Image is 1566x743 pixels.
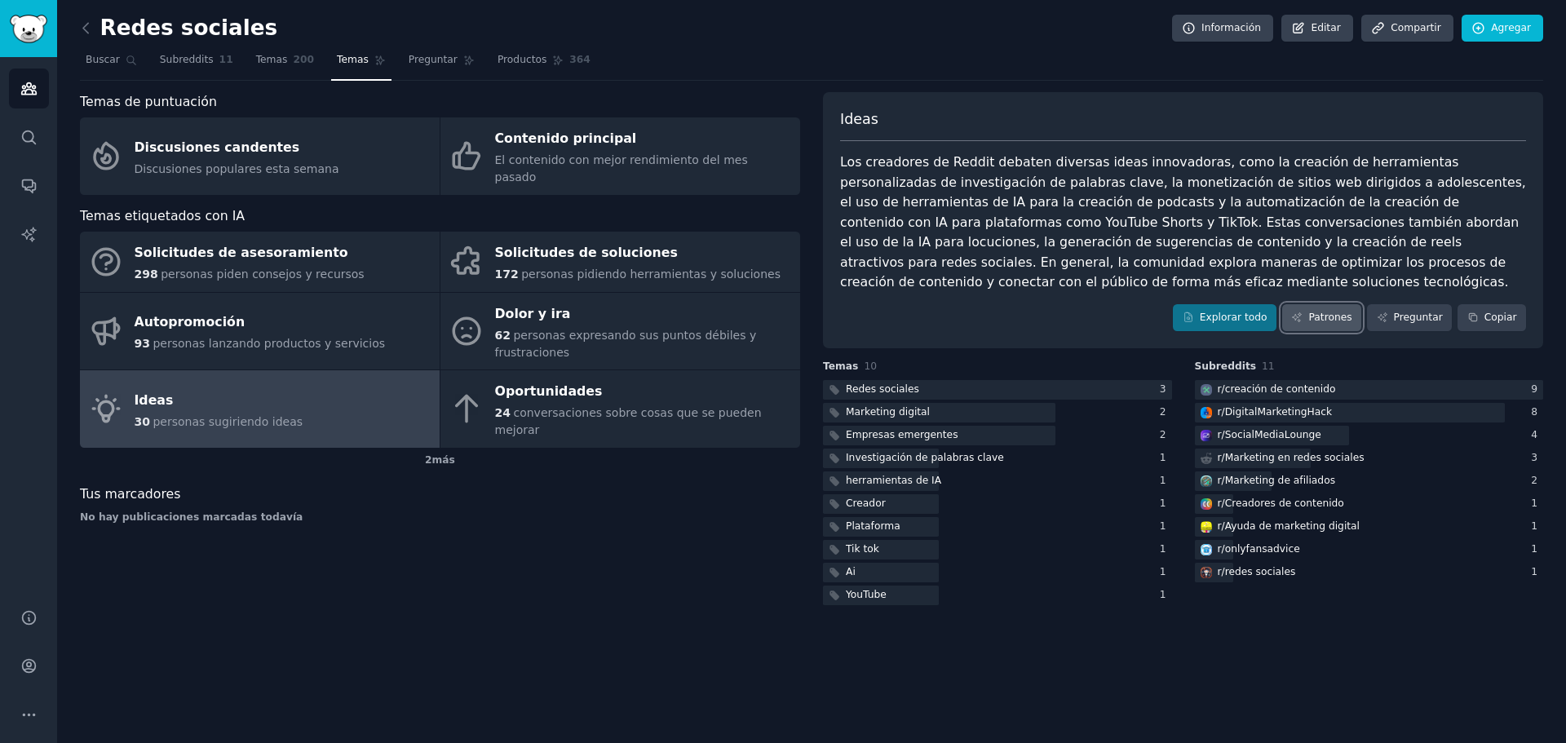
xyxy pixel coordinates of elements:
[1200,312,1267,323] font: Explorar todo
[846,452,1004,463] font: Investigación de palabras clave
[256,54,288,65] font: Temas
[823,540,1172,560] a: Tik tok1
[823,360,858,372] font: Temas
[135,392,174,408] font: Ideas
[1160,429,1166,440] font: 2
[846,383,919,395] font: Redes sociales
[1160,383,1166,395] font: 3
[495,329,757,359] font: personas expresando sus puntos débiles y frustraciones
[1201,384,1212,396] img: creación de contenido
[1195,403,1544,423] a: Hack de marketing digitalr/DigitalMarketingHack8
[823,449,1172,469] a: Investigación de palabras clave1
[440,293,800,370] a: Dolor y ira62personas expresando sus puntos débiles y frustraciones
[1394,312,1443,323] font: Preguntar
[495,245,678,260] font: Solicitudes de soluciones
[823,494,1172,515] a: Creador1
[80,511,303,523] font: No hay publicaciones marcadas todavía
[1218,406,1225,418] font: r/
[1225,383,1336,395] font: creación de contenido
[1484,312,1517,323] font: Copiar
[1218,520,1225,532] font: r/
[1225,429,1321,440] font: SocialMediaLounge
[1195,563,1544,583] a: redes socialesr/redes sociales1
[86,54,120,65] font: Buscar
[80,486,181,502] font: Tus marcadores
[498,54,546,65] font: Productos
[331,47,391,81] a: Temas
[80,370,440,448] a: Ideas30personas sugiriendo ideas
[1218,498,1225,509] font: r/
[153,337,385,350] font: personas lanzando productos y servicios
[425,454,432,466] font: 2
[1201,498,1212,510] img: Creadores de contenido
[100,15,278,40] font: Redes sociales
[1218,543,1225,555] font: r/
[569,54,591,65] font: 364
[1160,475,1166,486] font: 1
[1531,475,1537,486] font: 2
[864,360,877,372] font: 10
[1195,540,1544,560] a: Consejos de OnlyFansr/onlyfansadvice1
[1195,360,1257,372] font: Subreddits
[135,139,300,155] font: Discusiones candentes
[846,429,958,440] font: Empresas emergentes
[250,47,320,81] a: Temas200
[823,517,1172,537] a: Plataforma1
[1160,520,1166,532] font: 1
[1201,22,1261,33] font: Información
[846,543,879,555] font: Tik tok
[846,406,930,418] font: Marketing digital
[1225,566,1296,577] font: redes sociales
[492,47,596,81] a: Productos364
[1201,475,1212,487] img: Marketing de afiliados
[1218,429,1225,440] font: r/
[1391,22,1441,33] font: Compartir
[219,54,233,65] font: 11
[161,268,364,281] font: personas piden consejos y recursos
[495,130,637,146] font: Contenido principal
[1160,543,1166,555] font: 1
[10,15,47,43] img: Logotipo de GummySearch
[1491,22,1531,33] font: Agregar
[1225,498,1344,509] font: Creadores de contenido
[1195,471,1544,492] a: Marketing de afiliadosr/Marketing de afiliados2
[1225,475,1335,486] font: Marketing de afiliados
[135,245,348,260] font: Solicitudes de asesoramiento
[1201,430,1212,441] img: SocialMediaLounge
[1195,426,1544,446] a: SocialMediaLounger/SocialMediaLounge4
[153,415,303,428] font: personas sugiriendo ideas
[160,54,214,65] font: Subreddits
[1172,15,1273,42] a: Información
[495,406,511,419] font: 24
[1218,452,1225,463] font: r/
[495,383,603,399] font: Oportunidades
[1531,520,1537,532] font: 1
[440,232,800,292] a: Solicitudes de soluciones172personas pidiendo herramientas y soluciones
[1311,22,1340,33] font: Editar
[1531,566,1537,577] font: 1
[409,54,458,65] font: Preguntar
[1531,383,1537,395] font: 9
[1201,407,1212,418] img: Hack de marketing digital
[80,47,143,81] a: Buscar
[823,403,1172,423] a: Marketing digital2
[432,454,455,466] font: más
[80,293,440,370] a: Autopromoción93personas lanzando productos y servicios
[495,406,762,436] font: conversaciones sobre cosas que se pueden mejorar
[495,306,571,321] font: Dolor y ira
[823,563,1172,583] a: Ai1
[495,153,748,184] font: El contenido con mejor rendimiento del mes pasado
[1195,380,1544,400] a: creación de contenidor/creación de contenido9
[846,589,887,600] font: YouTube
[1225,406,1332,418] font: DigitalMarketingHack
[1218,566,1225,577] font: r/
[80,117,440,195] a: Discusiones candentesDiscusiones populares esta semana
[1531,498,1537,509] font: 1
[1201,544,1212,555] img: Consejos de OnlyFans
[1201,567,1212,578] img: redes sociales
[80,208,245,223] font: Temas etiquetados con IA
[823,471,1172,492] a: herramientas de IA1
[1225,520,1360,532] font: Ayuda de marketing digital
[1195,517,1544,537] a: Ayuda de marketing digitalr/Ayuda de marketing digital1
[495,329,511,342] font: 62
